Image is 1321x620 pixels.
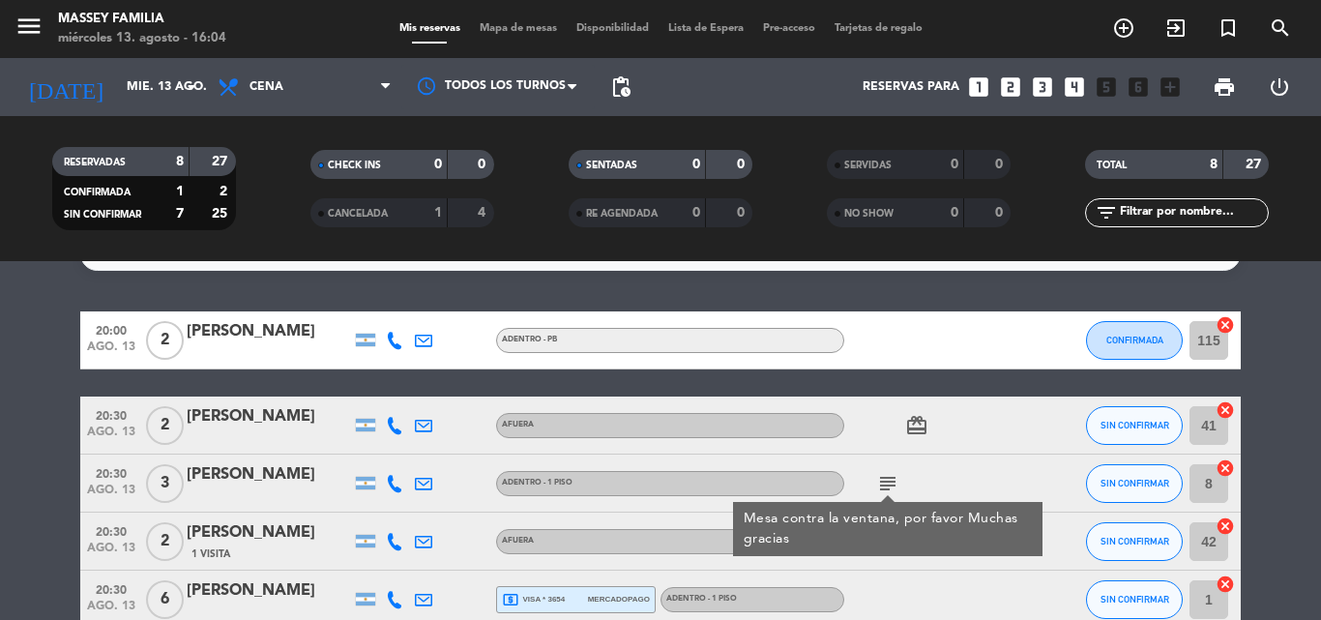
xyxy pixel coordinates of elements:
span: pending_actions [609,75,632,99]
span: 1 Visita [191,546,230,562]
button: SIN CONFIRMAR [1086,406,1183,445]
span: CHECK INS [328,161,381,170]
i: cancel [1216,517,1235,536]
strong: 25 [212,207,231,221]
span: Mis reservas [390,23,470,34]
i: cancel [1216,575,1235,594]
i: cancel [1216,315,1235,335]
span: CONFIRMADA [64,188,131,197]
span: print [1213,75,1236,99]
div: Mesa contra la ventana, por favor Muchas gracias [744,509,1033,549]
span: ago. 13 [87,340,135,363]
span: 20:30 [87,461,135,484]
strong: 2 [220,185,231,198]
strong: 0 [951,158,958,171]
div: LOG OUT [1251,58,1306,116]
span: Disponibilidad [567,23,659,34]
i: looks_two [998,74,1023,100]
span: CANCELADA [328,209,388,219]
div: [PERSON_NAME] [187,404,351,429]
i: search [1269,16,1292,40]
div: miércoles 13. agosto - 16:04 [58,29,226,48]
span: 6 [146,580,184,619]
div: [PERSON_NAME] [187,319,351,344]
i: menu [15,12,44,41]
span: SENTADAS [586,161,637,170]
span: ago. 13 [87,542,135,564]
span: Adentro - PB [502,336,557,343]
span: visa * 3654 [502,591,565,608]
i: looks_3 [1030,74,1055,100]
button: SIN CONFIRMAR [1086,464,1183,503]
i: subject [876,472,899,495]
strong: 27 [212,155,231,168]
span: Adentro - 1 Piso [502,479,572,487]
i: [DATE] [15,66,117,108]
span: 2 [146,321,184,360]
span: CONFIRMADA [1106,335,1163,345]
strong: 0 [737,158,749,171]
strong: 0 [434,158,442,171]
span: 20:30 [87,577,135,600]
i: add_box [1158,74,1183,100]
strong: 1 [176,185,184,198]
span: SIN CONFIRMAR [64,210,141,220]
button: menu [15,12,44,47]
span: Cena [250,80,283,94]
span: SERVIDAS [844,161,892,170]
strong: 0 [995,158,1007,171]
span: 2 [146,522,184,561]
i: cancel [1216,400,1235,420]
span: SIN CONFIRMAR [1101,536,1169,546]
i: power_settings_new [1268,75,1291,99]
span: mercadopago [588,593,650,605]
span: SIN CONFIRMAR [1101,594,1169,605]
span: Mapa de mesas [470,23,567,34]
span: Pre-acceso [753,23,825,34]
i: cancel [1216,458,1235,478]
div: [PERSON_NAME] [187,462,351,487]
span: RESERVADAS [64,158,126,167]
span: Reservas para [863,80,959,94]
button: SIN CONFIRMAR [1086,580,1183,619]
i: looks_one [966,74,991,100]
div: [PERSON_NAME] [187,578,351,604]
strong: 0 [692,206,700,220]
strong: 4 [478,206,489,220]
button: SIN CONFIRMAR [1086,522,1183,561]
strong: 0 [692,158,700,171]
span: 20:30 [87,403,135,426]
span: NO SHOW [844,209,894,219]
strong: 1 [434,206,442,220]
i: looks_6 [1126,74,1151,100]
span: SIN CONFIRMAR [1101,420,1169,430]
strong: 0 [951,206,958,220]
span: Lista de Espera [659,23,753,34]
i: exit_to_app [1164,16,1188,40]
strong: 0 [995,206,1007,220]
span: 2 [146,406,184,445]
span: RE AGENDADA [586,209,658,219]
strong: 8 [1210,158,1218,171]
i: looks_5 [1094,74,1119,100]
div: MASSEY FAMILIA [58,10,226,29]
span: Afuera [502,421,534,428]
span: TOTAL [1097,161,1127,170]
strong: 0 [478,158,489,171]
span: Afuera [502,537,534,545]
i: filter_list [1095,201,1118,224]
i: card_giftcard [905,414,928,437]
span: 20:30 [87,519,135,542]
span: SIN CONFIRMAR [1101,478,1169,488]
strong: 8 [176,155,184,168]
strong: 27 [1246,158,1265,171]
button: CONFIRMADA [1086,321,1183,360]
i: turned_in_not [1217,16,1240,40]
div: [PERSON_NAME] [187,520,351,546]
span: Adentro - 1 Piso [666,595,737,603]
span: 3 [146,464,184,503]
i: local_atm [502,591,519,608]
span: ago. 13 [87,484,135,506]
span: 20:00 [87,318,135,340]
input: Filtrar por nombre... [1118,202,1268,223]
